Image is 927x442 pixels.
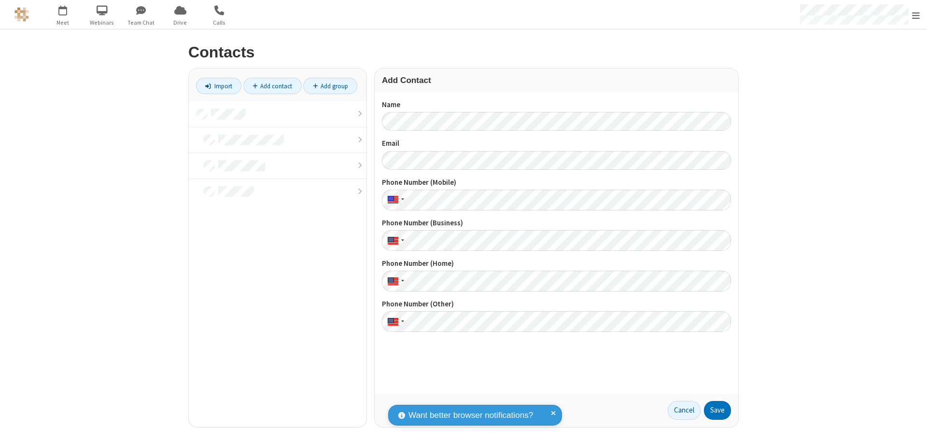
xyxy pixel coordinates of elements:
span: Meet [45,18,81,27]
label: Email [382,138,731,149]
span: Calls [201,18,238,27]
span: Team Chat [123,18,159,27]
label: Phone Number (Mobile) [382,177,731,188]
div: United States: + 1 [382,230,407,251]
span: Drive [162,18,198,27]
label: Name [382,99,731,110]
h3: Add Contact [382,76,731,85]
a: Add contact [243,78,302,94]
div: United States: + 1 [382,271,407,291]
h2: Contacts [188,44,739,61]
div: United States: + 1 [382,311,407,332]
label: Phone Number (Home) [382,258,731,269]
img: QA Selenium DO NOT DELETE OR CHANGE [14,7,29,22]
label: Phone Number (Business) [382,218,731,229]
div: United States: + 1 [382,190,407,210]
a: Cancel [668,401,701,420]
span: Want better browser notifications? [408,409,533,422]
a: Import [196,78,241,94]
a: Add group [303,78,357,94]
span: Webinars [84,18,120,27]
button: Save [704,401,731,420]
label: Phone Number (Other) [382,299,731,310]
